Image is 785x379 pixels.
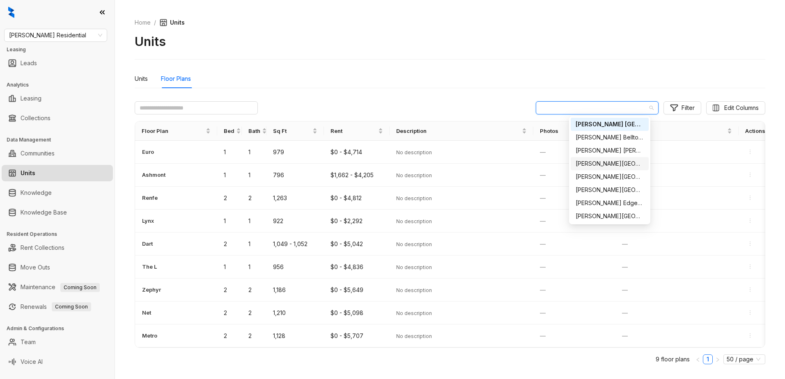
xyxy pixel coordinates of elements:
span: Griffis Residential [9,29,102,41]
td: 2 [242,279,266,301]
td: $0 - $5,042 [324,233,390,256]
li: Collections [2,110,113,126]
td: 1 [242,256,266,279]
div: Griffis Lafayette Station [571,210,649,223]
th: Floor Plan [135,121,217,141]
td: $0 - $4,836 [324,256,390,279]
span: — [540,148,546,155]
button: Zephyr [142,285,161,294]
h3: Leasing [7,46,115,53]
li: Previous Page [693,354,703,364]
td: 956 [266,256,324,279]
span: Bath [248,127,260,135]
div: Griffis Edgemoor [571,196,649,210]
li: Maintenance [2,279,113,295]
h3: Analytics [7,81,115,89]
button: Edit Columns [706,101,765,114]
th: 3D Tour [615,121,739,141]
li: Leads [2,55,113,71]
a: Communities [21,145,55,162]
button: left [693,354,703,364]
span: Coming Soon [60,283,100,292]
td: $0 - $5,649 [324,279,390,301]
button: Filter [663,101,701,114]
td: 1 [242,164,266,187]
h3: Data Management [7,136,115,144]
td: $0 - $5,098 [324,301,390,324]
div: Units [135,74,148,83]
span: left [695,357,700,362]
td: 979 [266,141,324,164]
td: 1,263 [266,187,324,210]
button: Metro [142,331,158,340]
td: 1 [217,164,242,187]
li: Communities [2,145,113,162]
div: Page Size [723,354,765,364]
th: Bath [242,121,266,141]
span: — [622,240,628,247]
td: $1,662 - $4,205 [324,164,390,187]
span: right [715,357,720,362]
div: Griffis Belleview Station [571,118,649,131]
li: Voice AI [2,354,113,370]
span: — [622,286,628,293]
button: Dart [142,239,153,248]
span: Sq Ft [273,127,311,135]
button: Net [142,308,151,317]
span: No description [396,172,432,178]
div: [PERSON_NAME] Belltown [576,133,644,142]
div: Floor Plans [161,74,191,83]
div: [PERSON_NAME] Edgemoor [576,199,644,208]
span: Renfe [142,194,158,202]
span: 50 / page [727,355,762,364]
span: — [540,171,546,178]
th: Actions [739,121,771,141]
span: 3D Tour [622,127,725,135]
td: $0 - $4,812 [324,187,390,210]
td: 2 [217,233,242,256]
a: Leasing [21,90,41,107]
span: — [540,332,546,339]
li: Renewals [2,299,113,315]
span: — [540,263,546,270]
th: Description [390,121,533,141]
div: Griffis Belltown [571,131,649,144]
td: 1,128 [266,324,324,347]
span: The L [142,263,157,271]
th: Bed [217,121,242,141]
a: Units [21,165,35,181]
div: Griffis Cherry Creek [571,157,649,170]
li: Units [2,165,113,181]
td: 1,210 [266,301,324,324]
a: Rent Collections [21,240,64,256]
button: Renfe [142,193,158,202]
span: Bed [224,127,234,135]
td: 1,049 - 1,052 [266,233,324,256]
a: Team [21,334,36,350]
span: — [540,286,546,293]
div: Change Community [536,101,659,114]
div: Griffis East Village [571,183,649,196]
td: 1 [242,141,266,164]
span: Description [396,127,520,135]
div: [PERSON_NAME][GEOGRAPHIC_DATA] [576,185,644,194]
span: No description [396,149,432,155]
a: Home [133,18,152,27]
span: Lynx [142,217,154,225]
button: right [713,354,723,364]
span: Euro [142,148,154,156]
div: [PERSON_NAME][GEOGRAPHIC_DATA] [576,159,644,168]
td: 1 [217,141,242,164]
li: Knowledge [2,185,113,201]
div: Griffis Cheesman Park [571,144,649,157]
img: logo [8,7,14,18]
span: Net [142,308,151,317]
span: Zephyr [142,285,161,294]
span: No description [396,264,432,270]
span: — [540,217,546,224]
li: Rent Collections [2,240,113,256]
a: Move Outs [21,259,50,276]
a: 1 [703,355,712,364]
span: Photos [540,127,602,135]
span: Ashmont [142,171,165,179]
